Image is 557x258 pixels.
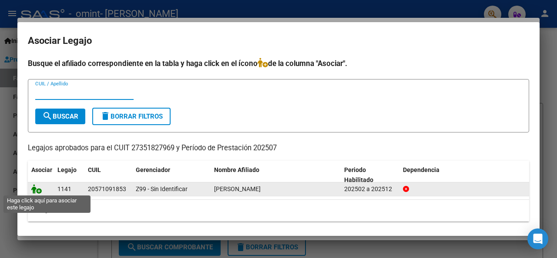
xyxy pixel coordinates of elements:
[57,185,71,192] span: 1141
[28,161,54,189] datatable-header-cell: Asociar
[31,166,52,173] span: Asociar
[84,161,132,189] datatable-header-cell: CUIL
[214,166,259,173] span: Nombre Afiliado
[42,111,53,121] mat-icon: search
[344,166,373,183] span: Periodo Habilitado
[28,58,529,69] h4: Busque el afiliado correspondiente en la tabla y haga click en el ícono de la columna "Asociar".
[28,33,529,49] h2: Asociar Legajo
[527,228,548,249] div: Open Intercom Messenger
[54,161,84,189] datatable-header-cell: Legajo
[100,111,111,121] mat-icon: delete
[403,166,440,173] span: Dependencia
[92,108,171,125] button: Borrar Filtros
[399,161,530,189] datatable-header-cell: Dependencia
[35,109,85,124] button: Buscar
[100,112,163,120] span: Borrar Filtros
[88,166,101,173] span: CUIL
[344,184,396,194] div: 202502 a 202512
[211,161,341,189] datatable-header-cell: Nombre Afiliado
[341,161,399,189] datatable-header-cell: Periodo Habilitado
[88,184,126,194] div: 20571091853
[28,200,529,222] div: 1 registros
[214,185,261,192] span: CHAZARRETA GRAHAM LIAM
[42,112,78,120] span: Buscar
[136,185,188,192] span: Z99 - Sin Identificar
[28,143,529,154] p: Legajos aprobados para el CUIT 27351827969 y Período de Prestación 202507
[57,166,77,173] span: Legajo
[136,166,170,173] span: Gerenciador
[132,161,211,189] datatable-header-cell: Gerenciador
